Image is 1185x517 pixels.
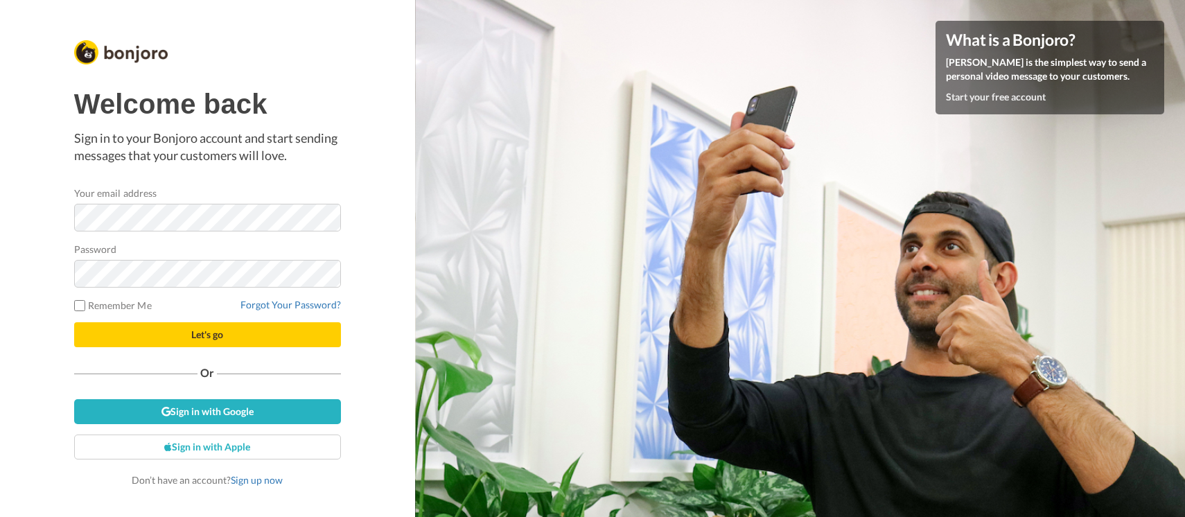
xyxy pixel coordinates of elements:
[74,130,341,165] p: Sign in to your Bonjoro account and start sending messages that your customers will love.
[74,435,341,459] a: Sign in with Apple
[191,328,223,340] span: Let's go
[74,242,117,256] label: Password
[197,368,217,378] span: Or
[74,322,341,347] button: Let's go
[240,299,341,310] a: Forgot Your Password?
[74,300,85,311] input: Remember Me
[132,474,283,486] span: Don’t have an account?
[946,31,1154,49] h4: What is a Bonjoro?
[74,186,157,200] label: Your email address
[231,474,283,486] a: Sign up now
[74,399,341,424] a: Sign in with Google
[946,91,1046,103] a: Start your free account
[74,89,341,119] h1: Welcome back
[74,298,152,313] label: Remember Me
[946,55,1154,83] p: [PERSON_NAME] is the simplest way to send a personal video message to your customers.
